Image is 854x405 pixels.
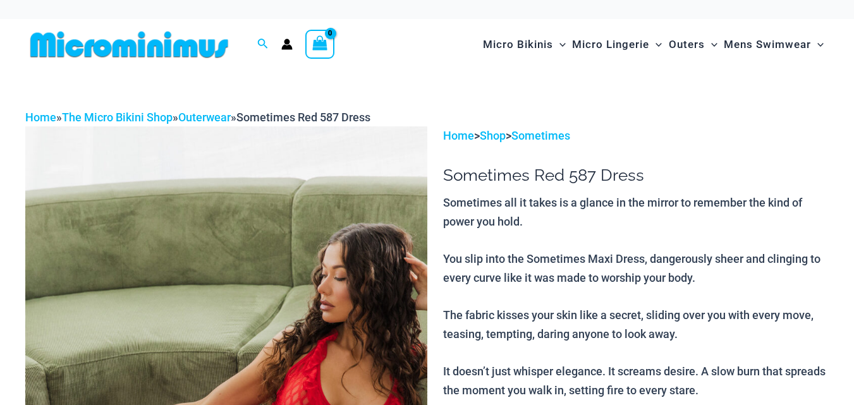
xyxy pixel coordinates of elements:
a: Sometimes [511,129,570,142]
img: MM SHOP LOGO FLAT [25,30,233,59]
a: View Shopping Cart, empty [305,30,334,59]
span: Menu Toggle [649,28,662,61]
span: Micro Bikinis [483,28,553,61]
a: Home [443,129,474,142]
a: Account icon link [281,39,293,50]
a: OutersMenu ToggleMenu Toggle [666,25,721,64]
a: Shop [480,129,506,142]
span: Micro Lingerie [572,28,649,61]
p: > > [443,126,829,145]
span: » » » [25,111,370,124]
a: Mens SwimwearMenu ToggleMenu Toggle [721,25,827,64]
span: Menu Toggle [553,28,566,61]
a: Home [25,111,56,124]
span: Menu Toggle [705,28,717,61]
span: Menu Toggle [811,28,824,61]
a: Micro BikinisMenu ToggleMenu Toggle [480,25,569,64]
a: The Micro Bikini Shop [62,111,173,124]
span: Outers [669,28,705,61]
a: Search icon link [257,37,269,52]
span: Mens Swimwear [724,28,811,61]
nav: Site Navigation [478,23,829,66]
a: Outerwear [178,111,231,124]
h1: Sometimes Red 587 Dress [443,166,829,185]
span: Sometimes Red 587 Dress [236,111,370,124]
a: Micro LingerieMenu ToggleMenu Toggle [569,25,665,64]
